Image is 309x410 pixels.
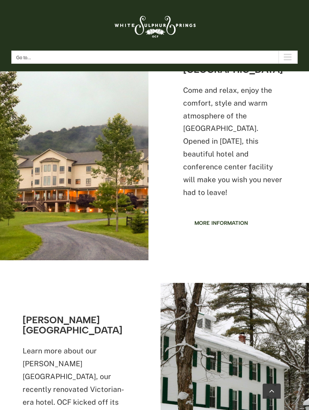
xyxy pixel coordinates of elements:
button: Go to... [11,51,298,64]
h3: [GEOGRAPHIC_DATA] [183,64,286,75]
nav: Main Menu Mobile Sticky [11,51,298,64]
span: More information [194,220,248,226]
a: More information [183,215,259,232]
span: Go to... [16,55,31,60]
img: White Sulphur Springs Logo [111,8,198,43]
span: Come and relax, enjoy the comfort, style and warm atmosphere of the [GEOGRAPHIC_DATA]. Opened in ... [183,86,282,197]
h3: [PERSON_NAME][GEOGRAPHIC_DATA] [23,315,126,335]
